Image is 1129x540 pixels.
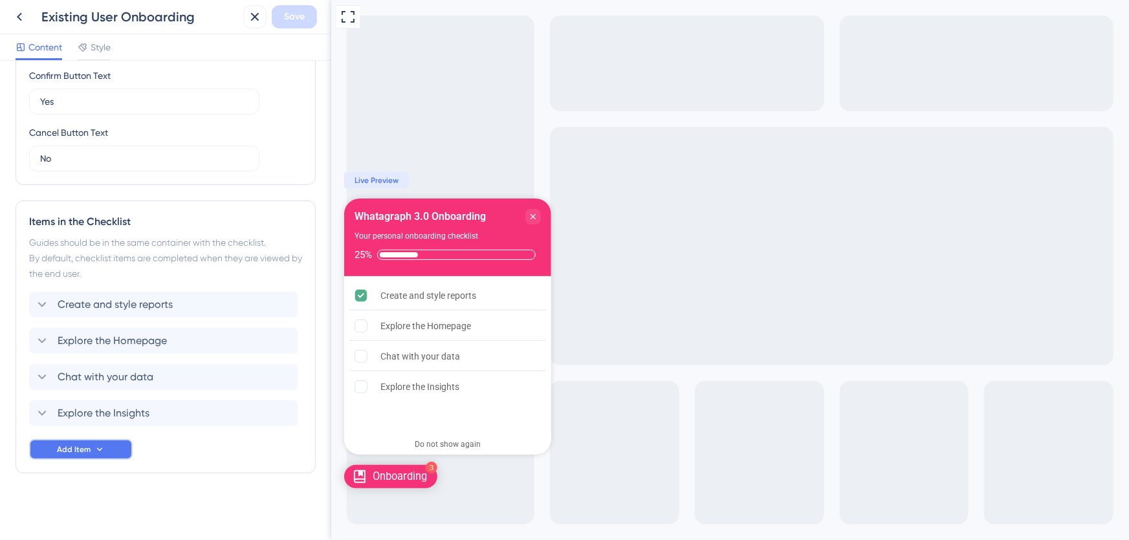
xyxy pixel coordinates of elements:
[57,444,91,455] span: Add Item
[49,379,128,394] div: Explore the Insights
[23,249,210,261] div: Checklist progress: 25%
[58,405,149,421] span: Explore the Insights
[29,214,302,230] div: Items in the Checklist
[13,465,106,488] div: Open Onboarding checklist, remaining modules: 3
[23,230,147,243] div: Your personal onboarding checklist
[28,39,62,55] span: Content
[41,470,96,484] div: Onboarding
[49,288,145,303] div: Create and style reports
[13,199,220,455] div: Checklist Container
[40,151,248,166] input: Type the value
[40,94,248,109] input: Type the value
[83,439,149,449] div: Do not show again
[29,235,302,281] div: Guides should be in the same container with the checklist. By default, checklist items are comple...
[49,318,140,334] div: Explore the Homepage
[58,333,167,349] span: Explore the Homepage
[29,439,133,460] button: Add Item
[58,297,173,312] span: Create and style reports
[18,342,215,371] div: Chat with your data is incomplete.
[13,276,220,430] div: Checklist items
[49,349,129,364] div: Chat with your data
[272,5,317,28] button: Save
[29,68,111,83] div: Confirm Button Text
[23,249,41,261] div: 25%
[284,9,305,25] span: Save
[18,373,215,401] div: Explore the Insights is incomplete.
[29,125,108,140] div: Cancel Button Text
[23,209,155,224] div: Whatagraph 3.0 Onboarding
[91,39,111,55] span: Style
[23,175,67,186] span: Live Preview
[194,209,210,224] div: Close Checklist
[58,369,153,385] span: Chat with your data
[94,462,106,473] div: 3
[18,312,215,341] div: Explore the Homepage is incomplete.
[18,281,215,310] div: Create and style reports is complete.
[41,8,238,26] div: Existing User Onboarding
